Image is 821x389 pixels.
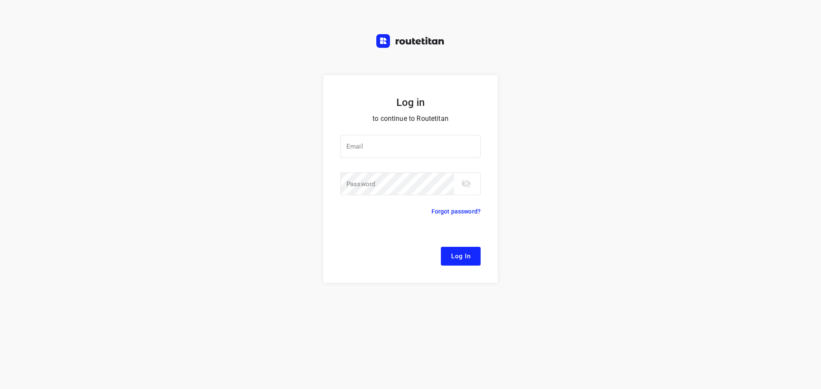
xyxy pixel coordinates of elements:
[441,247,481,266] button: Log In
[458,175,475,192] button: toggle password visibility
[451,251,470,262] span: Log In
[340,96,481,109] h5: Log in
[376,34,445,48] img: Routetitan
[431,206,481,216] p: Forgot password?
[340,113,481,125] p: to continue to Routetitan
